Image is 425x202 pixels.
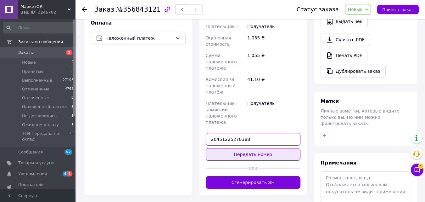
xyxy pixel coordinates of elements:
[321,108,400,126] span: Личные заметки, которые видите только вы. По ним можно фильтровать заказы
[22,122,59,128] span: Ожидаем оплату
[63,171,68,176] span: 4
[206,133,301,146] input: Номер экспресс-накладной
[321,49,367,62] a: Печать PDF
[206,24,235,29] span: Плательщик
[246,98,302,128] div: Получатель
[22,104,68,110] span: Наложенный платеж
[321,33,370,46] a: Скачать PDF
[82,6,87,13] div: Вернуться назад
[206,101,237,125] span: Плательщик комиссии наложенного платежа
[67,171,72,176] span: 1
[105,35,173,42] span: Наложенный платеж
[3,22,74,33] input: Поиск
[246,21,302,32] div: Получатель
[18,171,47,177] span: Уведомления
[22,78,52,83] span: Выполненные
[66,50,72,55] span: 2
[321,160,356,166] span: Примечания
[248,165,258,171] span: или
[69,131,74,142] span: 23
[94,6,114,13] span: Заказ
[71,104,74,110] span: 1
[63,78,74,83] span: 27198
[348,7,363,12] span: Новый
[246,74,302,98] div: 41.10 ₴
[20,9,75,15] div: Ваш ID: 3246702
[22,69,44,74] span: Принятые
[246,50,302,74] div: 1 055 ₴
[206,77,236,95] span: Комиссия за наложенный платёж
[321,98,339,104] span: Метки
[206,176,301,189] button: Сгенерировать ЭН
[22,131,69,142] span: ТТН Передана на склад
[321,15,368,28] button: Выдать чек
[246,32,302,50] div: 1 055 ₴
[71,60,74,65] span: 2
[71,122,74,128] span: 1
[22,86,49,92] span: Отмененные
[18,39,63,45] span: Заказы и сообщения
[321,65,386,78] button: Дублировать заказ
[18,182,58,193] span: Показатели работы компании
[18,160,54,166] span: Товары и услуги
[206,35,231,47] span: Оценочная стоимость
[418,164,423,169] span: 4
[206,53,237,71] span: Сумма наложенного платежа
[71,113,74,119] span: 1
[206,148,301,161] button: Передать номер
[18,149,43,155] span: Сообщения
[22,95,49,101] span: Оплаченные
[116,6,161,13] span: №356843121
[64,149,72,155] span: 52
[22,113,57,119] span: Не дозвонились
[22,60,36,65] span: Новые
[297,6,339,13] div: Статус заказа
[71,69,74,74] span: 0
[20,4,68,9] span: МаркетОК
[71,95,74,101] span: 3
[382,7,414,12] span: Принять заказ
[411,164,423,176] button: Чат с покупателем4
[377,5,419,14] button: Принять заказ
[65,86,74,92] span: 4763
[18,50,34,55] span: Заказы
[91,20,112,26] span: Оплата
